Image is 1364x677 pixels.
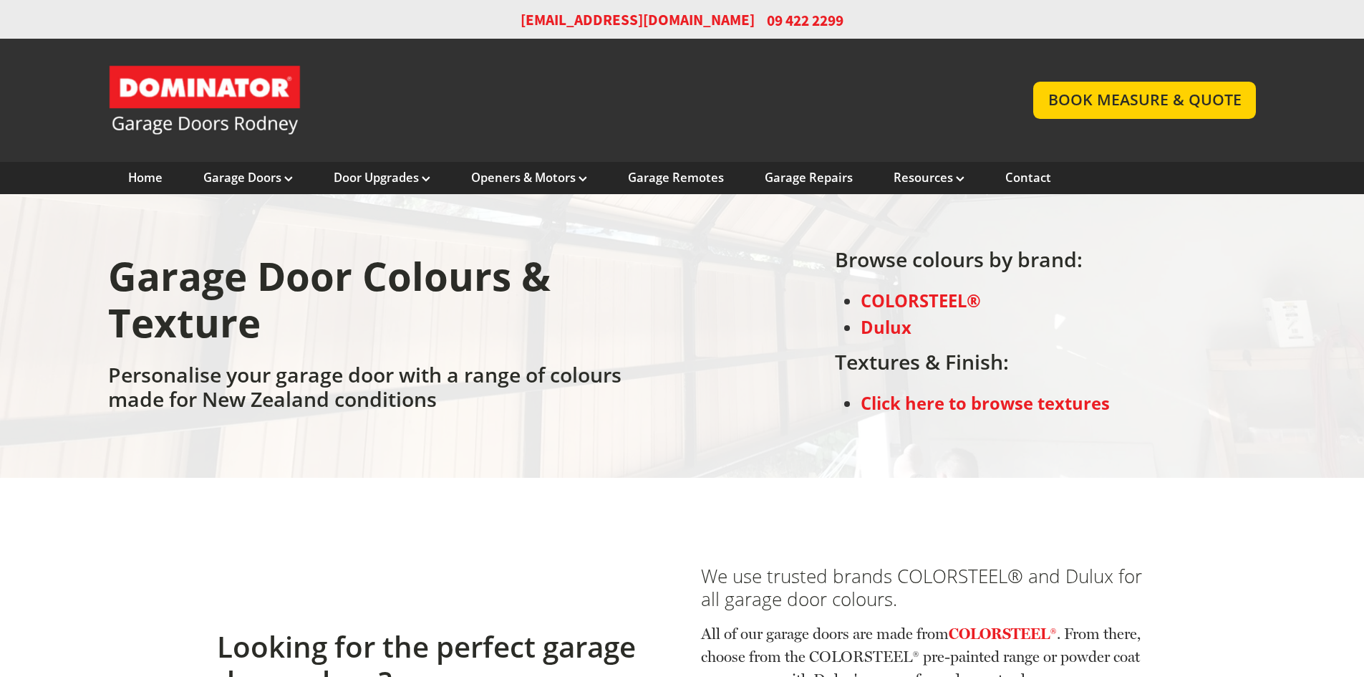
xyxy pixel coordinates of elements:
h3: We use trusted brands COLORSTEEL® and Dulux for all garage door colours. [701,565,1147,610]
h2: Textures & Finish: [835,350,1110,383]
a: COLORSTEEL® [861,289,981,312]
h2: Personalise your garage door with a range of colours made for New Zealand conditions [108,362,675,420]
a: Door Upgrades [334,170,430,186]
a: Resources [894,170,964,186]
a: Dulux [861,316,911,339]
a: BOOK MEASURE & QUOTE [1033,82,1256,118]
a: Garage Doors [203,170,293,186]
a: Click here to browse textures [861,392,1110,415]
a: Openers & Motors [471,170,587,186]
a: Garage Repairs [765,170,853,186]
a: Home [128,170,163,186]
a: Contact [1005,170,1051,186]
a: [EMAIL_ADDRESS][DOMAIN_NAME] [521,10,755,31]
h1: Garage Door Colours & Texture [108,253,675,362]
h2: Browse colours by brand: [835,247,1110,280]
a: Garage Remotes [628,170,724,186]
a: Garage Door and Secure Access Solutions homepage [108,64,1005,136]
span: 09 422 2299 [767,10,843,31]
a: COLORSTEEL® [949,625,1057,643]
